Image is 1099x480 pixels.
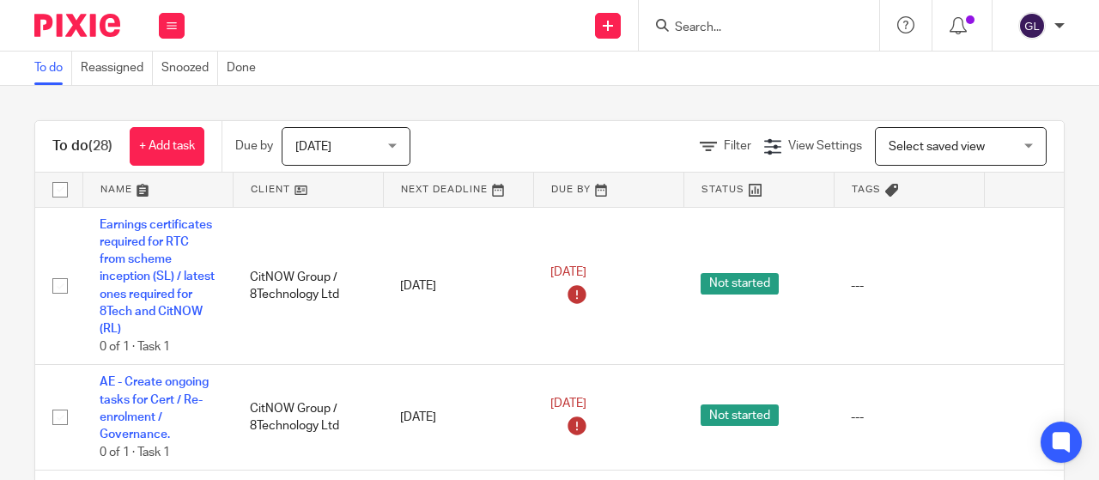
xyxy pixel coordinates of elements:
[81,52,153,85] a: Reassigned
[34,52,72,85] a: To do
[1018,12,1046,39] img: svg%3E
[100,376,209,441] a: AE - Create ongoing tasks for Cert / Re-enrolment / Governance.
[889,141,985,153] span: Select saved view
[52,137,112,155] h1: To do
[235,137,273,155] p: Due by
[851,409,967,426] div: ---
[100,341,170,353] span: 0 of 1 · Task 1
[295,141,331,153] span: [DATE]
[233,365,383,471] td: CitNOW Group / 8Technology Ltd
[34,14,120,37] img: Pixie
[550,266,586,278] span: [DATE]
[724,140,751,152] span: Filter
[88,139,112,153] span: (28)
[161,52,218,85] a: Snoozed
[701,404,779,426] span: Not started
[701,273,779,295] span: Not started
[788,140,862,152] span: View Settings
[130,127,204,166] a: + Add task
[227,52,264,85] a: Done
[383,207,533,365] td: [DATE]
[383,365,533,471] td: [DATE]
[233,207,383,365] td: CitNOW Group / 8Technology Ltd
[851,277,967,295] div: ---
[852,185,881,194] span: Tags
[100,447,170,459] span: 0 of 1 · Task 1
[550,398,586,410] span: [DATE]
[100,219,215,336] a: Earnings certificates required for RTC from scheme inception (SL) / latest ones required for 8Tec...
[673,21,828,36] input: Search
